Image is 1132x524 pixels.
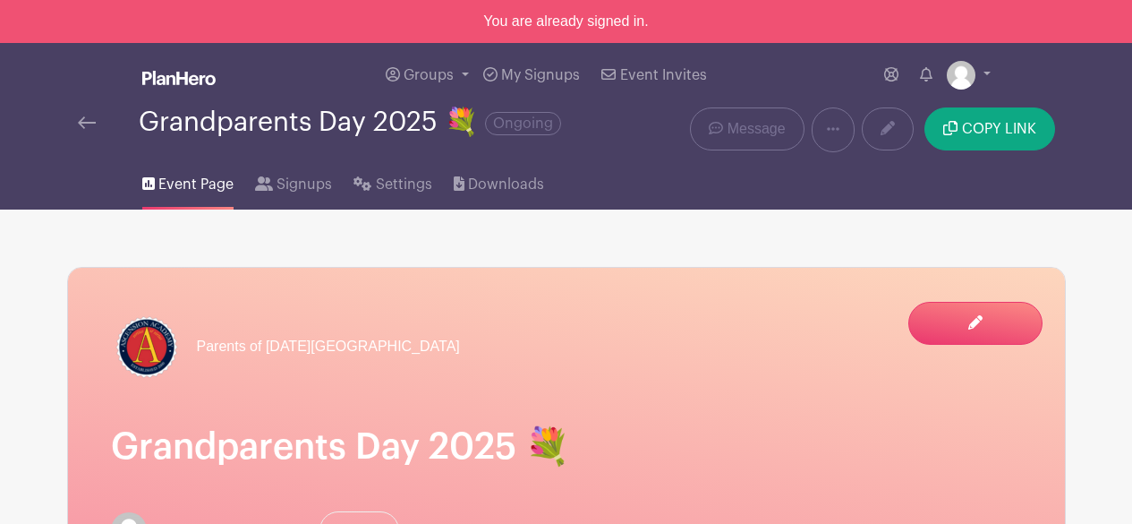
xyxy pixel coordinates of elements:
[379,43,476,107] a: Groups
[947,61,975,90] img: default-ce2991bfa6775e67f084385cd625a349d9dcbb7a52a09fb2fda1e96e2d18dcdb.png
[78,116,96,129] img: back-arrow-29a5d9b10d5bd6ae65dc969a981735edf675c4d7a1fe02e03b50dbd4ba3cdb55.svg
[728,118,786,140] span: Message
[962,122,1036,136] span: COPY LINK
[353,152,431,210] a: Settings
[620,68,707,82] span: Event Invites
[690,107,804,150] a: Message
[142,152,234,210] a: Event Page
[476,43,587,107] a: My Signups
[255,152,332,210] a: Signups
[197,336,460,357] span: Parents of [DATE][GEOGRAPHIC_DATA]
[924,107,1054,150] button: COPY LINK
[485,112,561,135] span: Ongoing
[376,174,432,195] span: Settings
[468,174,544,195] span: Downloads
[594,43,713,107] a: Event Invites
[501,68,580,82] span: My Signups
[277,174,332,195] span: Signups
[142,71,216,85] img: logo_white-6c42ec7e38ccf1d336a20a19083b03d10ae64f83f12c07503d8b9e83406b4c7d.svg
[158,174,234,195] span: Event Page
[404,68,454,82] span: Groups
[111,311,183,382] img: ascension-academy-logo.png
[111,425,1022,468] h1: Grandparents Day 2025 💐
[139,107,561,137] div: Grandparents Day 2025 💐
[454,152,544,210] a: Downloads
